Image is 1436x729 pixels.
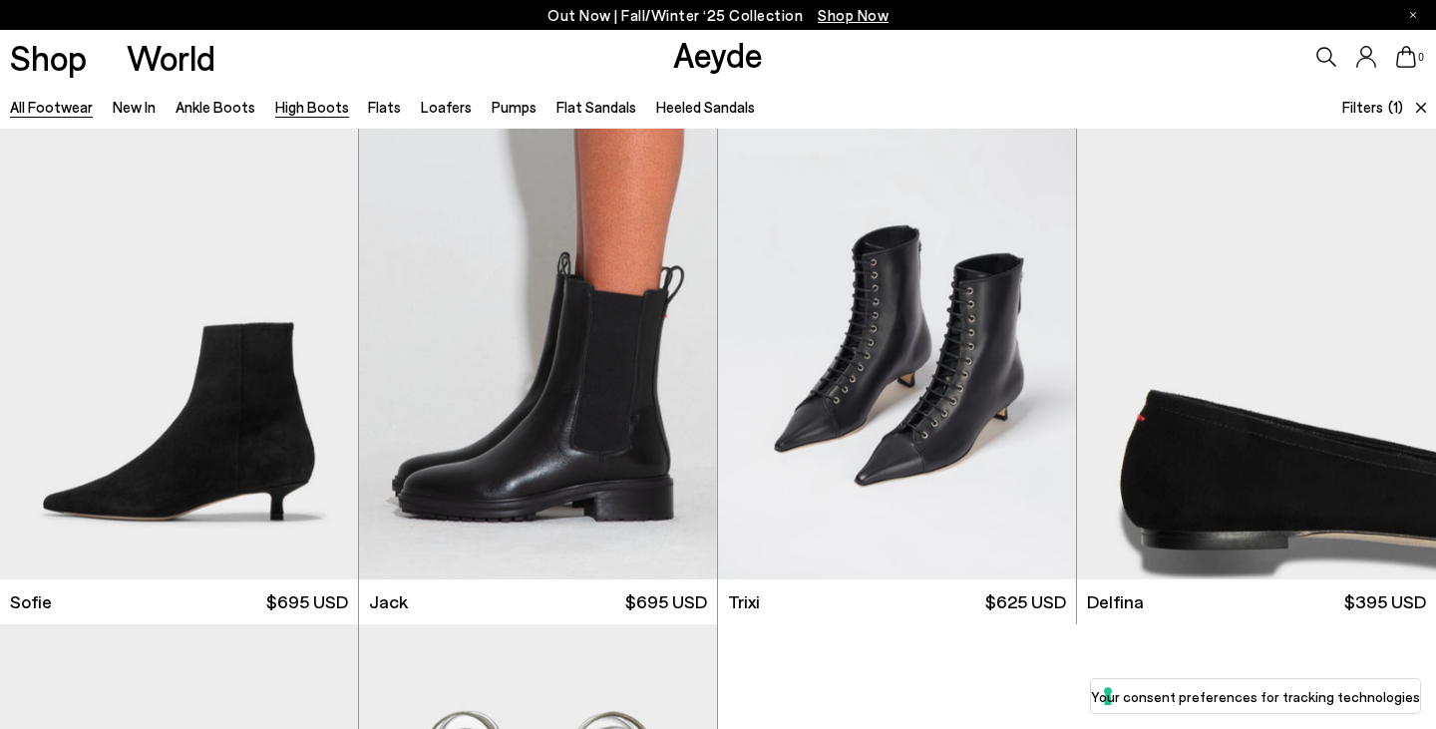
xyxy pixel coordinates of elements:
span: $625 USD [985,589,1066,614]
p: Out Now | Fall/Winter ‘25 Collection [547,3,889,28]
span: Jack [369,589,408,614]
span: $695 USD [625,589,707,614]
span: $395 USD [1344,589,1426,614]
span: Trixi [728,589,760,614]
span: 0 [1416,52,1426,63]
div: 6 / 6 [359,129,717,578]
span: Filters [1342,98,1383,116]
div: 3 / 6 [718,129,1076,578]
a: Next slide Previous slide [359,129,717,578]
a: Ankle Boots [176,98,255,116]
a: Pumps [492,98,537,116]
span: Navigate to /collections/new-in [818,6,889,24]
label: Your consent preferences for tracking technologies [1091,686,1420,707]
button: Your consent preferences for tracking technologies [1091,679,1420,713]
span: Delfina [1087,589,1144,614]
img: Jack Chelsea Boots [359,129,717,578]
a: Flat Sandals [556,98,636,116]
a: Flats [368,98,401,116]
a: Shop [10,40,87,75]
span: Sofie [10,589,52,614]
a: 0 [1396,46,1416,68]
a: Next slide Previous slide [1077,129,1436,578]
a: Delfina $395 USD [1077,579,1436,624]
a: Loafers [421,98,472,116]
span: (1) [1388,96,1403,119]
a: Aeyde [673,33,763,75]
div: 4 / 6 [1077,129,1436,578]
a: Jack $695 USD [359,579,717,624]
img: Delfina Suede Ballet Flats [1077,129,1436,578]
a: Trixi $625 USD [718,579,1076,624]
img: Trixi Lace-Up Boots [718,129,1076,578]
a: Next slide Previous slide [718,129,1076,578]
a: New In [113,98,156,116]
a: Heeled Sandals [656,98,755,116]
a: All Footwear [10,98,93,116]
a: World [127,40,215,75]
a: High Boots [275,98,349,116]
span: $695 USD [266,589,348,614]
